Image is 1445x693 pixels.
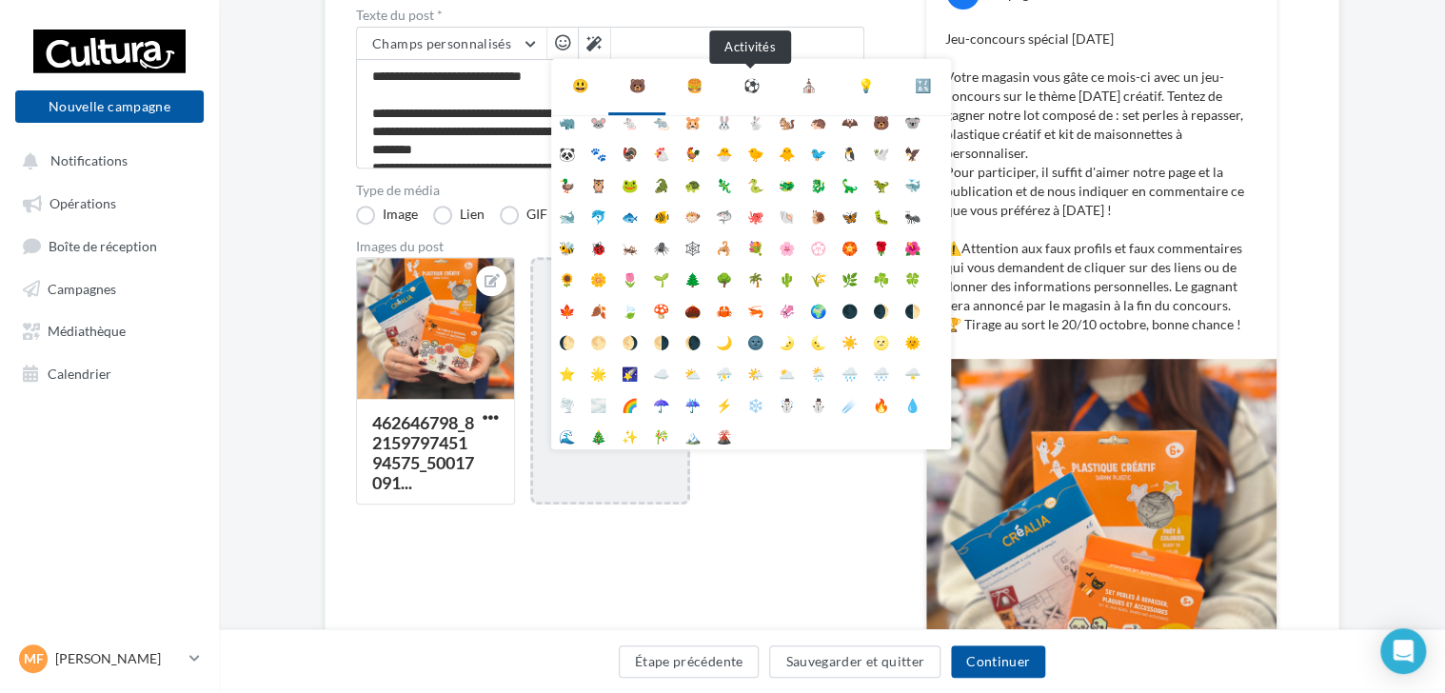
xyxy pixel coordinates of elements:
button: Nouvelle campagne [15,90,204,123]
li: 🌲 [677,261,708,292]
li: 🌸 [771,229,802,261]
li: 🌟 [583,355,614,386]
li: 🐲 [771,167,802,198]
li: 🌧️ [834,355,865,386]
li: ⛈️ [708,355,740,386]
li: 🐹 [677,104,708,135]
li: 🌑 [834,292,865,324]
li: 🐔 [645,135,677,167]
div: 462646798_8215979745194575_50017091... [372,412,474,493]
li: 🦖 [865,167,897,198]
li: 🌈 [614,386,645,418]
li: 🌞 [897,324,928,355]
li: 🌋 [708,418,740,449]
li: ⭐ [551,355,583,386]
li: 🌦️ [802,355,834,386]
li: 🐣 [708,135,740,167]
li: 🌩️ [897,355,928,386]
p: [PERSON_NAME] [55,649,182,668]
li: 🍃 [614,292,645,324]
li: 🦗 [614,229,645,261]
li: 🍄 [645,292,677,324]
label: Image [356,206,418,225]
div: ⚽ [743,74,760,97]
li: ☘️ [865,261,897,292]
li: 🌘 [677,324,708,355]
li: 🐸 [614,167,645,198]
span: Champs personnalisés [372,35,511,51]
a: Calendrier [11,355,208,389]
li: 🌿 [834,261,865,292]
li: 🐬 [583,198,614,229]
li: 🌰 [677,292,708,324]
li: 🐥 [771,135,802,167]
li: 🍀 [897,261,928,292]
li: 🐨 [897,104,928,135]
li: 🐻 [865,104,897,135]
li: 🐟 [614,198,645,229]
li: 🌊 [551,418,583,449]
div: 🍔 [686,74,703,97]
a: Opérations [11,185,208,219]
li: ☄️ [834,386,865,418]
li: 🦏 [551,104,583,135]
li: 🐞 [583,229,614,261]
li: 🕸️ [677,229,708,261]
button: Champs personnalisés [357,28,546,60]
li: 🦉 [583,167,614,198]
li: 🌾 [802,261,834,292]
li: 🐼 [551,135,583,167]
li: ☁️ [645,355,677,386]
li: 🦔 [802,104,834,135]
li: ⛅ [677,355,708,386]
li: 🌒 [865,292,897,324]
span: Campagnes [48,280,116,296]
a: Campagnes [11,270,208,305]
li: 🌛 [771,324,802,355]
span: Opérations [49,195,116,211]
li: 🌔 [551,324,583,355]
li: 🐛 [865,198,897,229]
button: Étape précédente [619,645,760,678]
li: 🌨️ [865,355,897,386]
li: 🕷️ [645,229,677,261]
li: 🐙 [740,198,771,229]
li: 🌍 [802,292,834,324]
li: 🌹 [865,229,897,261]
button: Continuer [951,645,1045,678]
li: 🐀 [645,104,677,135]
button: Sauvegarder et quitter [769,645,940,678]
div: Images du post [356,240,864,253]
li: 🦇 [834,104,865,135]
li: 🌺 [897,229,928,261]
label: GIF [500,206,547,225]
li: 🐁 [614,104,645,135]
label: Type de média [356,184,864,197]
li: 🐭 [583,104,614,135]
li: 🌗 [645,324,677,355]
li: 🌼 [583,261,614,292]
li: ⛄ [802,386,834,418]
li: 🦈 [708,198,740,229]
li: 🌵 [771,261,802,292]
li: 🦅 [897,135,928,167]
li: 🌱 [645,261,677,292]
div: 🔣 [915,74,931,97]
li: ❄️ [740,386,771,418]
li: 🌳 [708,261,740,292]
li: 💐 [740,229,771,261]
li: 🌴 [740,261,771,292]
li: 🐠 [645,198,677,229]
li: 🐤 [740,135,771,167]
li: 🌥️ [771,355,802,386]
li: 🍂 [583,292,614,324]
li: 🌚 [740,324,771,355]
li: 🌪️ [551,386,583,418]
li: 🌫️ [583,386,614,418]
li: 🐦 [802,135,834,167]
li: 🐡 [677,198,708,229]
li: 🐚 [771,198,802,229]
p: Jeu-concours spécial [DATE] Votre magasin vous gâte ce mois-ci avec un jeu-concours sur le thème ... [945,30,1257,334]
li: 🦑 [771,292,802,324]
li: 🎄 [583,418,614,449]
